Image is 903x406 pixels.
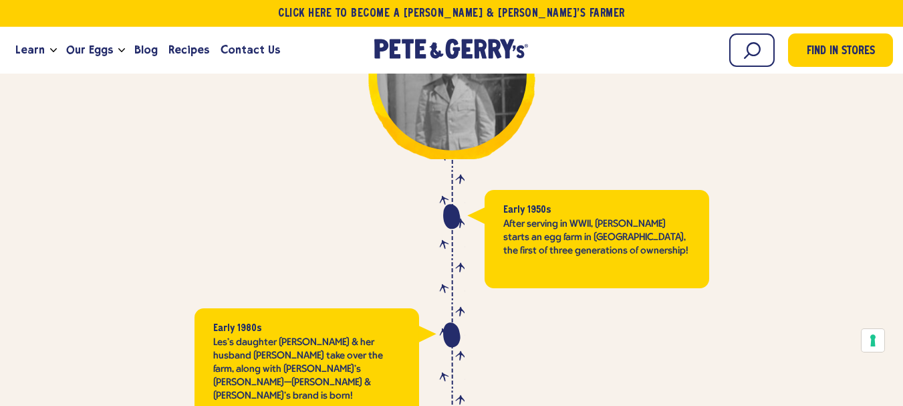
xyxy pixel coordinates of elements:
a: Find in Stores [788,33,893,67]
a: Learn [10,32,50,68]
p: Les's daughter [PERSON_NAME] & her husband [PERSON_NAME] take over the farm, along with [PERSON_N... [213,336,400,403]
a: Contact Us [215,32,285,68]
input: Search [729,33,775,67]
span: Recipes [168,41,209,58]
span: Blog [134,41,158,58]
span: Learn [15,41,45,58]
strong: Early 1980s [213,324,261,333]
a: Our Eggs [61,32,118,68]
strong: Early 1950s [503,206,551,215]
a: Blog [129,32,163,68]
p: After serving in WWII, [PERSON_NAME] starts an egg farm in [GEOGRAPHIC_DATA], the first of three ... [503,217,690,258]
button: Open the dropdown menu for Our Eggs [118,48,125,53]
span: Our Eggs [66,41,113,58]
span: Find in Stores [807,43,875,61]
button: Your consent preferences for tracking technologies [862,329,884,352]
a: Recipes [163,32,215,68]
button: Open the dropdown menu for Learn [50,48,57,53]
span: Contact Us [221,41,280,58]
